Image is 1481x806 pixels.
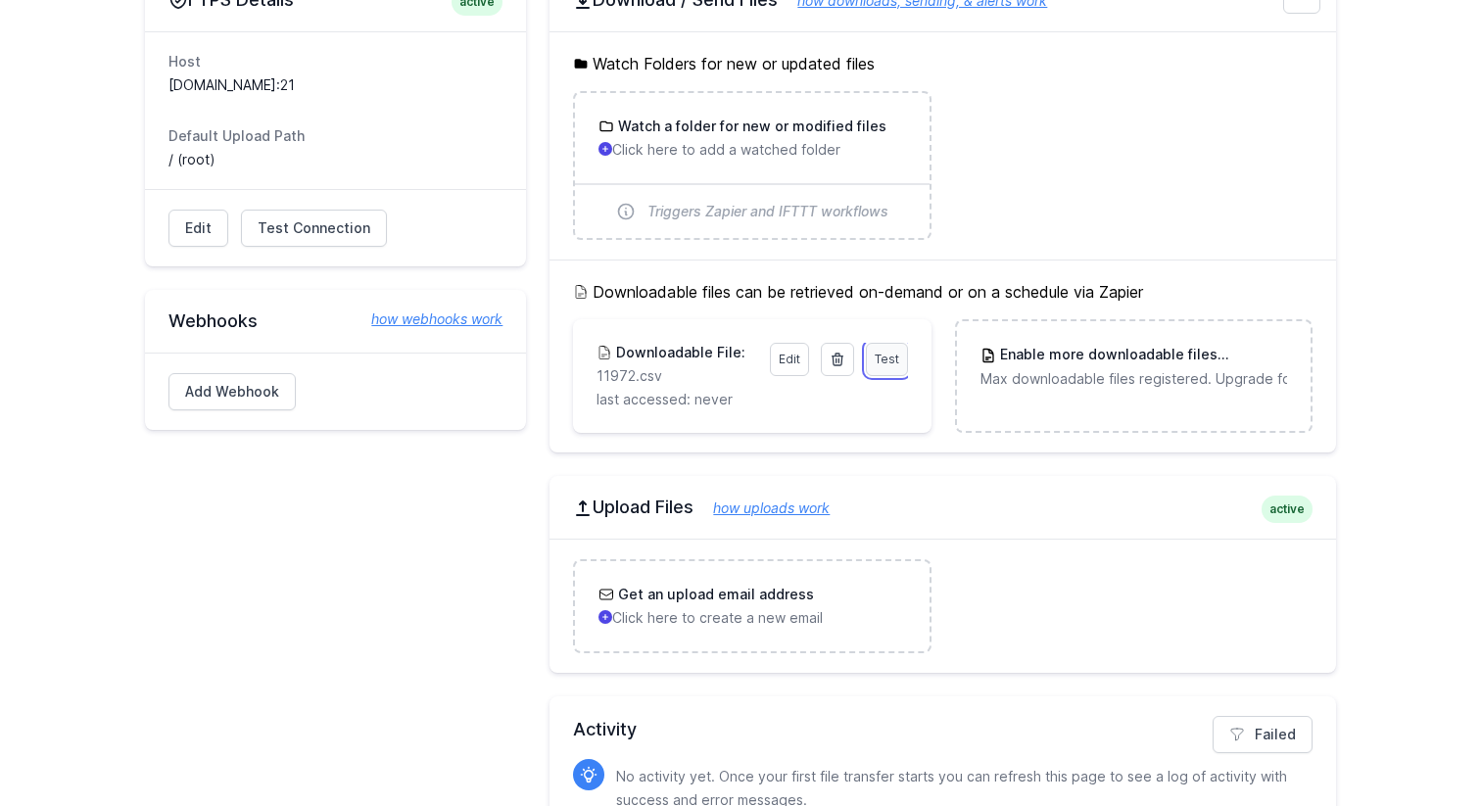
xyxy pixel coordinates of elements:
p: 11972.csv [597,366,757,386]
a: how uploads work [693,499,830,516]
h2: Upload Files [573,496,1313,519]
a: Enable more downloadable filesUpgrade Max downloadable files registered. Upgrade for more. [957,321,1311,412]
p: last accessed: never [597,390,907,409]
span: Test Connection [258,218,370,238]
a: Add Webhook [168,373,296,410]
p: Click here to create a new email [598,608,905,628]
span: Triggers Zapier and IFTTT workflows [647,202,888,221]
span: active [1262,496,1313,523]
dd: [DOMAIN_NAME]:21 [168,75,502,95]
dt: Host [168,52,502,71]
h3: Enable more downloadable files [996,345,1287,365]
h5: Downloadable files can be retrieved on-demand or on a schedule via Zapier [573,280,1313,304]
a: Get an upload email address Click here to create a new email [575,561,929,651]
span: Test [875,352,899,366]
a: Edit [770,343,809,376]
a: Failed [1213,716,1313,753]
a: Edit [168,210,228,247]
a: Test [866,343,908,376]
a: Test Connection [241,210,387,247]
dd: / (root) [168,150,502,169]
a: how webhooks work [352,309,502,329]
h3: Watch a folder for new or modified files [614,117,886,136]
h3: Downloadable File: [612,343,745,362]
h2: Webhooks [168,309,502,333]
p: Click here to add a watched folder [598,140,905,160]
iframe: Drift Widget Chat Controller [1383,708,1457,782]
p: Max downloadable files registered. Upgrade for more. [980,369,1287,389]
a: Watch a folder for new or modified files Click here to add a watched folder Triggers Zapier and I... [575,93,929,238]
h5: Watch Folders for new or updated files [573,52,1313,75]
h3: Get an upload email address [614,585,814,604]
span: Upgrade [1218,346,1288,365]
dt: Default Upload Path [168,126,502,146]
h2: Activity [573,716,1313,743]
